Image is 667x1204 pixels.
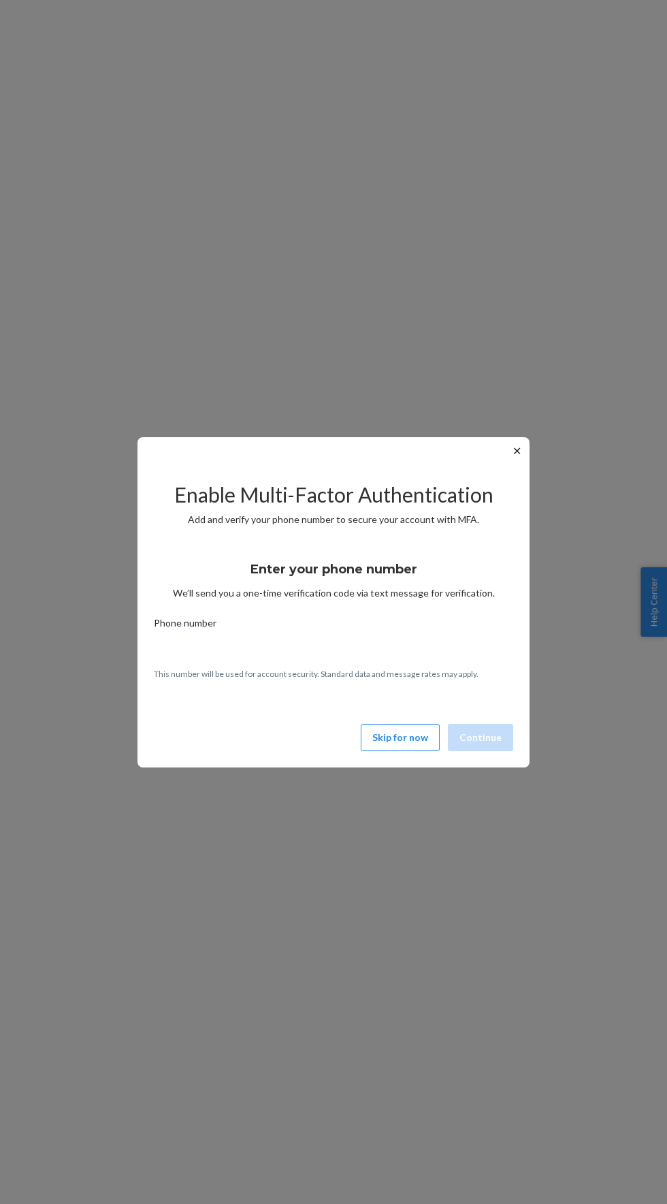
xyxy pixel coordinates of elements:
[250,560,417,578] h3: Enter your phone number
[154,550,513,600] div: We’ll send you a one-time verification code via text message for verification.
[510,443,524,459] button: ✕
[154,616,216,635] span: Phone number
[361,724,440,751] button: Skip for now
[154,513,513,526] p: Add and verify your phone number to secure your account with MFA.
[448,724,513,751] button: Continue
[154,484,513,506] h2: Enable Multi-Factor Authentication
[154,668,513,680] p: This number will be used for account security. Standard data and message rates may apply.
